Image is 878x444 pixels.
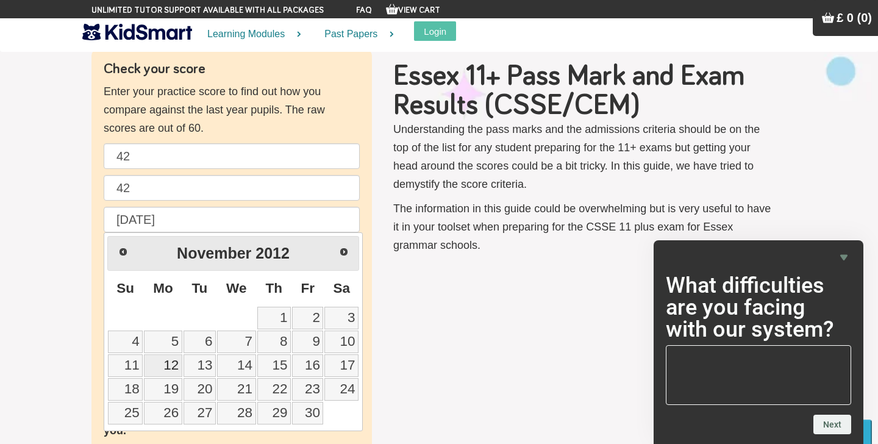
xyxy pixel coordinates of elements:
[386,3,398,15] img: Your items in the shopping basket
[82,21,192,43] img: KidSmart logo
[104,62,360,76] h4: Check your score
[108,354,143,377] a: 11
[177,245,251,262] span: November
[257,354,291,377] a: 15
[837,250,851,265] button: Hide survey
[333,281,350,296] span: Saturday
[144,354,182,377] a: 12
[217,331,256,353] a: 7
[339,247,349,257] span: Next
[144,402,182,424] a: 26
[393,62,774,120] h1: Essex 11+ Pass Mark and Exam Results (CSSE/CEM)
[153,281,173,296] span: Monday
[257,307,291,329] a: 1
[666,345,851,405] textarea: What difficulties are you facing with our system?
[324,378,359,401] a: 24
[257,402,291,424] a: 29
[666,250,851,434] div: What difficulties are you facing with our system?
[330,238,357,265] a: Next
[109,238,137,265] a: Prev
[292,331,323,353] a: 9
[191,281,207,296] span: Tuesday
[386,6,440,15] a: View Cart
[104,143,360,169] input: English raw score
[257,331,291,353] a: 8
[255,245,290,262] span: 2012
[292,402,323,424] a: 30
[226,281,246,296] span: Wednesday
[184,331,216,353] a: 6
[414,21,456,41] button: Login
[91,4,324,16] span: Unlimited tutor support available with all packages
[837,11,872,24] span: £ 0 (0)
[292,354,323,377] a: 16
[257,378,291,401] a: 22
[822,12,834,24] img: Your items in the shopping basket
[144,331,182,353] a: 5
[301,281,315,296] span: Friday
[292,307,323,329] a: 2
[393,120,774,193] p: Understanding the pass marks and the admissions criteria should be on the top of the list for any...
[116,281,134,296] span: Sunday
[184,354,216,377] a: 13
[324,354,359,377] a: 17
[118,247,128,257] span: Prev
[217,402,256,424] a: 28
[309,18,402,51] a: Past Papers
[104,207,360,232] input: Date of birth (d/m/y) e.g. 27/12/2007
[324,331,359,353] a: 10
[266,281,283,296] span: Thursday
[292,378,323,401] a: 23
[666,274,851,340] h2: What difficulties are you facing with our system?
[108,331,143,353] a: 4
[104,175,360,201] input: Maths raw score
[104,82,360,137] p: Enter your practice score to find out how you compare against the last year pupils. The raw score...
[356,6,372,15] a: FAQ
[108,378,143,401] a: 18
[217,354,256,377] a: 14
[324,307,359,329] a: 3
[108,402,143,424] a: 25
[144,378,182,401] a: 19
[192,18,309,51] a: Learning Modules
[393,199,774,254] p: The information in this guide could be overwhelming but is very useful to have it in your toolset...
[184,402,216,424] a: 27
[184,378,216,401] a: 20
[217,378,256,401] a: 21
[813,415,851,434] button: Next question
